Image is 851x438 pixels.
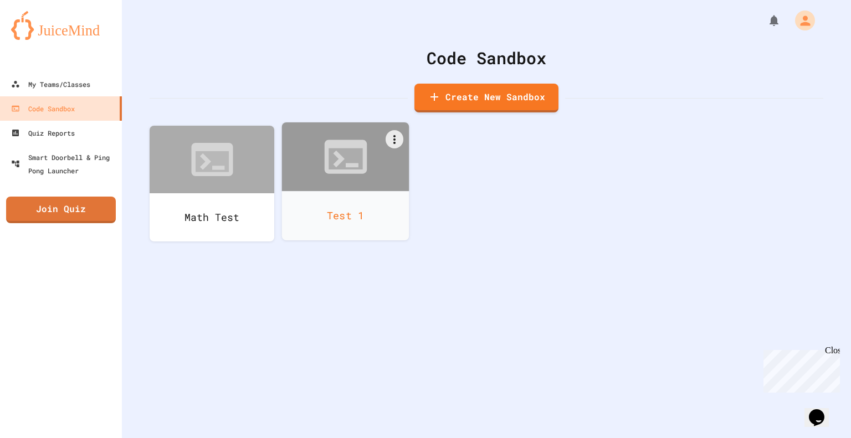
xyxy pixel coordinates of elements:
[282,191,409,240] div: Test 1
[282,122,409,240] a: Test 1
[6,197,116,223] a: Join Quiz
[783,8,818,33] div: My Account
[150,193,274,241] div: Math Test
[11,126,75,140] div: Quiz Reports
[747,11,783,30] div: My Notifications
[11,11,111,40] img: logo-orange.svg
[150,45,823,70] div: Code Sandbox
[11,102,75,115] div: Code Sandbox
[11,151,117,177] div: Smart Doorbell & Ping Pong Launcher
[150,126,274,241] a: Math Test
[414,84,558,112] a: Create New Sandbox
[4,4,76,70] div: Chat with us now!Close
[759,346,840,393] iframe: chat widget
[804,394,840,427] iframe: chat widget
[11,78,90,91] div: My Teams/Classes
